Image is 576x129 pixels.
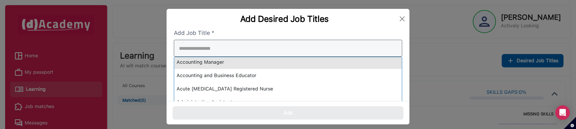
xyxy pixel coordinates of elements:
[397,14,407,24] button: Close
[174,69,402,82] div: Accounting and Business Educator
[174,29,402,37] label: Add Job Title *
[173,106,403,120] button: Add
[283,109,293,117] div: Add
[174,82,402,96] div: Acute [MEDICAL_DATA] Registered Nurse
[555,105,570,120] div: Open Intercom Messenger
[174,96,402,109] div: Administrative Assistant
[174,56,402,69] div: Accounting Manager
[171,14,397,24] div: Add Desired Job Titles
[564,117,576,129] button: Set cookie preferences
